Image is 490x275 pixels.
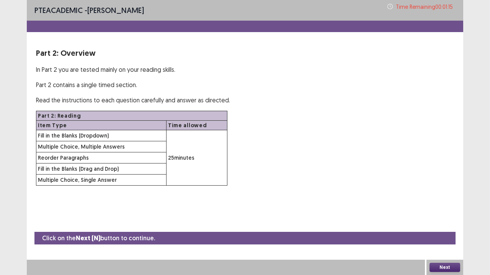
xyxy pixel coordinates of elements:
button: Next [430,263,460,272]
th: Part 2: Reading [36,111,227,121]
p: - [PERSON_NAME] [34,5,144,16]
td: Multiple Choice, Single Answer [36,175,167,186]
strong: Next (N) [76,234,100,242]
td: Reorder Paragraphs [36,152,167,163]
p: Read the instructions to each question carefully and answer as directed. [36,95,454,105]
th: Time allowed [166,121,227,130]
td: Fill in the Blanks (Dropdown) [36,130,167,141]
span: PTE academic [34,5,83,15]
p: Part 2: Overview [36,47,454,59]
p: In Part 2 you are tested mainly on your reading skills. [36,65,454,74]
th: Item Type [36,121,167,130]
td: Fill in the Blanks (Drag and Drop) [36,163,167,175]
td: Multiple Choice, Multiple Answers [36,141,167,152]
p: Time Remaining 00 : 01 : 15 [396,3,456,11]
p: Part 2 contains a single timed section. [36,80,454,89]
td: 25 minutes [166,130,227,186]
p: Click on the button to continue. [42,233,155,243]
